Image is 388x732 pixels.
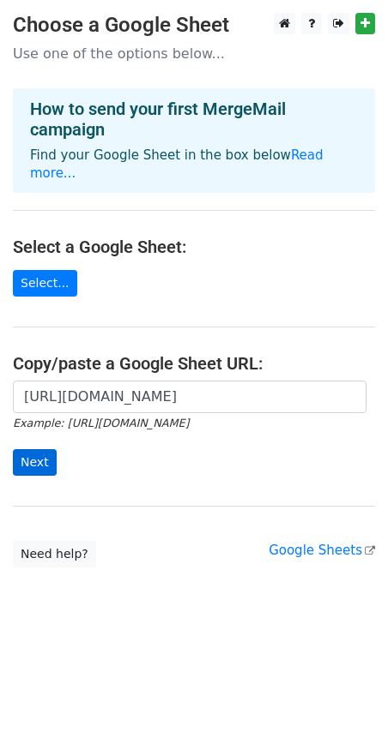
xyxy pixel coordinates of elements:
small: Example: [URL][DOMAIN_NAME] [13,417,189,429]
a: Need help? [13,541,96,567]
h4: Copy/paste a Google Sheet URL: [13,353,375,374]
h3: Choose a Google Sheet [13,13,375,38]
h4: How to send your first MergeMail campaign [30,99,358,140]
input: Next [13,449,57,476]
a: Read more... [30,147,324,181]
a: Google Sheets [269,543,375,558]
p: Find your Google Sheet in the box below [30,147,358,183]
p: Use one of the options below... [13,45,375,63]
input: Paste your Google Sheet URL here [13,381,367,413]
iframe: Chat Widget [302,650,388,732]
h4: Select a Google Sheet: [13,237,375,257]
a: Select... [13,270,77,297]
